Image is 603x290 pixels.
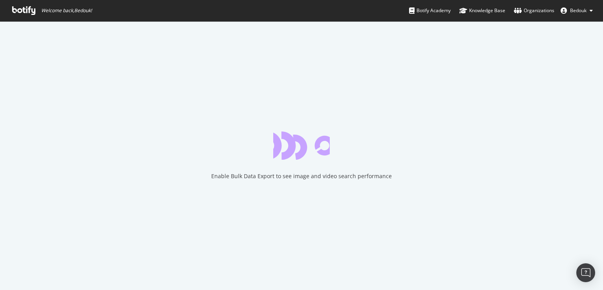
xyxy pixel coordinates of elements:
div: Knowledge Base [459,7,505,15]
button: Bedouk [554,4,599,17]
div: Organizations [514,7,554,15]
span: Welcome back, Bedouk ! [41,7,92,14]
div: Enable Bulk Data Export to see image and video search performance [211,172,392,180]
div: Botify Academy [409,7,451,15]
div: animation [273,131,330,160]
span: Bedouk [570,7,587,14]
div: Open Intercom Messenger [576,263,595,282]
